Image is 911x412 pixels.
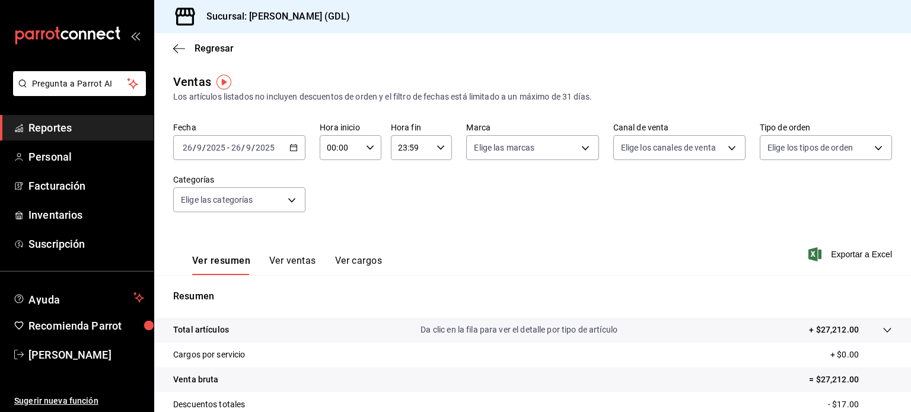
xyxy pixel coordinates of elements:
[216,75,231,90] img: Tooltip marker
[173,175,305,184] label: Categorías
[241,143,245,152] span: /
[613,123,746,132] label: Canal de venta
[251,143,255,152] span: /
[192,255,250,275] button: Ver resumen
[192,255,382,275] div: navigation tabs
[231,143,241,152] input: --
[173,373,218,386] p: Venta bruta
[193,143,196,152] span: /
[197,9,350,24] h3: Sucursal: [PERSON_NAME] (GDL)
[28,178,144,194] span: Facturación
[255,143,275,152] input: ----
[28,149,144,165] span: Personal
[227,143,230,152] span: -
[28,207,144,223] span: Inventarios
[182,143,193,152] input: --
[173,289,892,304] p: Resumen
[8,86,146,98] a: Pregunta a Parrot AI
[621,142,716,154] span: Elige los canales de venta
[196,143,202,152] input: --
[181,194,253,206] span: Elige las categorías
[130,31,140,40] button: open_drawer_menu
[13,71,146,96] button: Pregunta a Parrot AI
[195,43,234,54] span: Regresar
[173,398,245,411] p: Descuentos totales
[14,395,144,407] span: Sugerir nueva función
[28,236,144,252] span: Suscripción
[28,290,129,305] span: Ayuda
[811,247,892,261] button: Exportar a Excel
[206,143,226,152] input: ----
[828,398,892,411] p: - $17.00
[173,349,246,361] p: Cargos por servicio
[335,255,383,275] button: Ver cargos
[760,123,892,132] label: Tipo de orden
[246,143,251,152] input: --
[28,347,144,363] span: [PERSON_NAME]
[809,373,892,386] p: = $27,212.00
[474,142,534,154] span: Elige las marcas
[173,43,234,54] button: Regresar
[421,324,617,336] p: Da clic en la fila para ver el detalle por tipo de artículo
[809,324,859,336] p: + $27,212.00
[391,123,453,132] label: Hora fin
[767,142,853,154] span: Elige los tipos de orden
[173,123,305,132] label: Fecha
[320,123,381,132] label: Hora inicio
[32,78,128,90] span: Pregunta a Parrot AI
[269,255,316,275] button: Ver ventas
[28,318,144,334] span: Recomienda Parrot
[173,73,211,91] div: Ventas
[830,349,892,361] p: + $0.00
[173,324,229,336] p: Total artículos
[466,123,598,132] label: Marca
[28,120,144,136] span: Reportes
[202,143,206,152] span: /
[173,91,892,103] div: Los artículos listados no incluyen descuentos de orden y el filtro de fechas está limitado a un m...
